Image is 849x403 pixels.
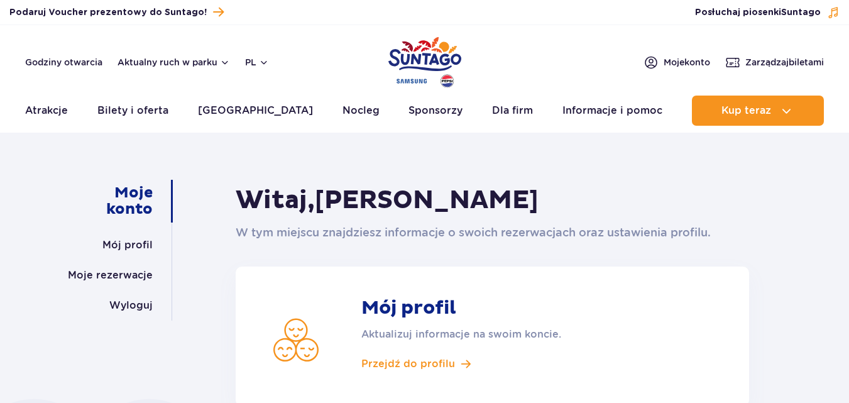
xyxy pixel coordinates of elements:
a: Podaruj Voucher prezentowy do Suntago! [9,4,224,21]
h1: Witaj, [236,185,749,216]
a: Moje konto [71,180,153,223]
a: Dla firm [492,96,533,126]
a: [GEOGRAPHIC_DATA] [198,96,313,126]
button: Posłuchaj piosenkiSuntago [695,6,840,19]
span: Zarządzaj biletami [745,56,824,69]
a: Wyloguj [109,290,153,321]
span: Suntago [781,8,821,17]
a: Nocleg [342,96,380,126]
a: Park of Poland [388,31,461,89]
span: [PERSON_NAME] [315,185,539,216]
a: Mojekonto [644,55,710,70]
a: Przejdź do profilu [361,357,657,371]
a: Moje rezerwacje [68,260,153,290]
a: Informacje i pomoc [562,96,662,126]
a: Zarządzajbiletami [725,55,824,70]
span: Przejdź do profilu [361,357,455,371]
a: Atrakcje [25,96,68,126]
a: Bilety i oferta [97,96,168,126]
span: Posłuchaj piosenki [695,6,821,19]
p: W tym miejscu znajdziesz informacje o swoich rezerwacjach oraz ustawienia profilu. [236,224,749,241]
a: Mój profil [102,230,153,260]
span: Moje konto [664,56,710,69]
a: Godziny otwarcia [25,56,102,69]
a: Sponsorzy [408,96,463,126]
button: pl [245,56,269,69]
button: Kup teraz [692,96,824,126]
button: Aktualny ruch w parku [118,57,230,67]
strong: Mój profil [361,297,657,319]
span: Kup teraz [721,105,771,116]
span: Podaruj Voucher prezentowy do Suntago! [9,6,207,19]
p: Aktualizuj informacje na swoim koncie. [361,327,657,342]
